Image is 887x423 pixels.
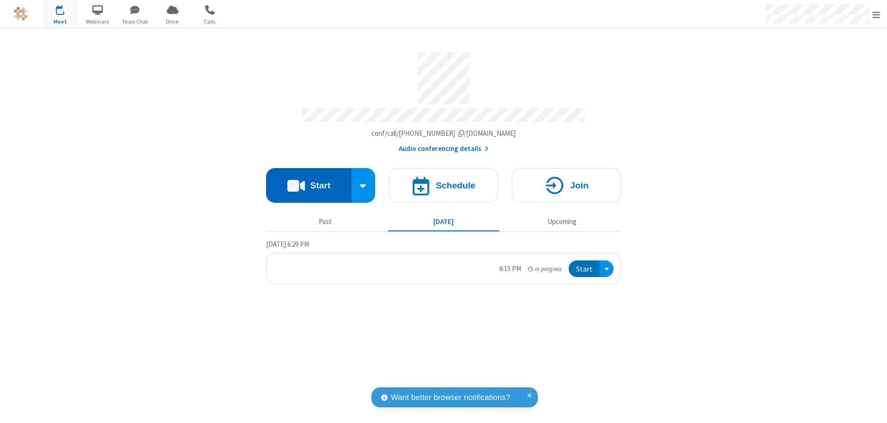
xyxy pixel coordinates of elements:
[118,18,152,26] span: Team Chat
[371,129,516,138] span: Copy my meeting room link
[499,264,521,274] div: 6:15 PM
[310,181,330,190] h4: Start
[436,181,475,190] h4: Schedule
[570,181,589,190] h4: Join
[266,240,309,248] span: [DATE] 6:29 PM
[266,239,621,285] section: Today's Meetings
[266,168,352,203] button: Start
[80,18,115,26] span: Webinars
[569,260,600,278] button: Start
[600,260,614,278] div: Open menu
[43,18,78,26] span: Meet
[391,392,510,404] span: Want better browser notifications?
[62,5,68,12] div: 1
[352,168,376,203] div: Start conference options
[389,168,498,203] button: Schedule
[399,144,489,154] button: Audio conferencing details
[512,168,621,203] button: Join
[528,265,562,273] em: in progress
[506,213,618,230] button: Upcoming
[14,7,28,21] img: QA Selenium DO NOT DELETE OR CHANGE
[388,213,499,230] button: [DATE]
[155,18,190,26] span: Drive
[270,213,381,230] button: Past
[193,18,227,26] span: Calls
[266,46,621,154] section: Account details
[371,128,516,139] button: Copy my meeting room linkCopy my meeting room link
